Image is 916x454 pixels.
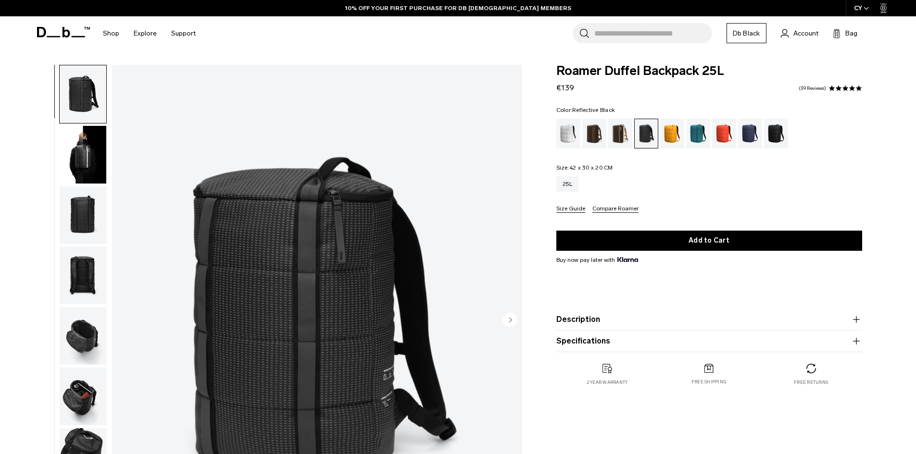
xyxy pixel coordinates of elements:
[345,4,571,12] a: 10% OFF YOUR FIRST PURCHASE FOR DB [DEMOGRAPHIC_DATA] MEMBERS
[59,186,107,245] button: Roamer Duffel Backpack 25L Reflective Black
[569,164,613,171] span: 42 x 30 x 20 CM
[572,107,615,113] span: Reflective Black
[59,246,107,305] button: Roamer Duffel Backpack 25L Reflective Black
[103,16,119,50] a: Shop
[556,206,585,213] button: Size Guide
[59,367,107,426] button: Roamer Duffel Backpack 25L Reflective Black
[794,379,828,386] p: Free returns
[738,119,762,148] a: Blue Hour
[96,16,203,50] nav: Main Navigation
[60,65,106,123] img: Roamer Duffel Backpack 25L Reflective Black
[556,83,574,92] span: €139
[59,125,107,184] button: Roamer Duffel Backpack 25L Reflective Black
[556,119,580,148] a: White Out
[845,28,857,38] span: Bag
[686,119,710,148] a: Midnight Teal
[556,107,615,113] legend: Color:
[712,119,736,148] a: Falu Red
[592,206,639,213] button: Compare Roamer
[134,16,157,50] a: Explore
[833,27,857,39] button: Bag
[764,119,788,148] a: Black Out
[799,86,826,91] a: 39 reviews
[503,312,517,329] button: Next slide
[660,119,684,148] a: Parhelion Orange
[60,246,106,304] img: Roamer Duffel Backpack 25L Reflective Black
[60,126,106,184] img: Roamer Duffel Backpack 25L Reflective Black
[556,176,579,192] a: 25L
[556,335,862,347] button: Specifications
[556,65,862,77] span: Roamer Duffel Backpack 25L
[59,307,107,365] button: Roamer Duffel Backpack 25L Reflective Black
[634,119,658,148] a: Reflective Black
[60,307,106,365] img: Roamer Duffel Backpack 25L Reflective Black
[556,256,638,264] span: Buy now pay later with
[556,231,862,251] button: Add to Cart
[556,165,613,171] legend: Size:
[59,65,107,123] button: Roamer Duffel Backpack 25L Reflective Black
[60,368,106,425] img: Roamer Duffel Backpack 25L Reflective Black
[60,186,106,244] img: Roamer Duffel Backpack 25L Reflective Black
[617,257,638,262] img: {"height" => 20, "alt" => "Klarna"}
[781,27,818,39] a: Account
[727,23,766,43] a: Db Black
[793,28,818,38] span: Account
[691,379,727,385] p: Free shipping
[582,119,606,148] a: Espresso
[171,16,196,50] a: Support
[587,379,628,386] p: 2 year warranty
[556,314,862,325] button: Description
[608,119,632,148] a: Cappuccino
